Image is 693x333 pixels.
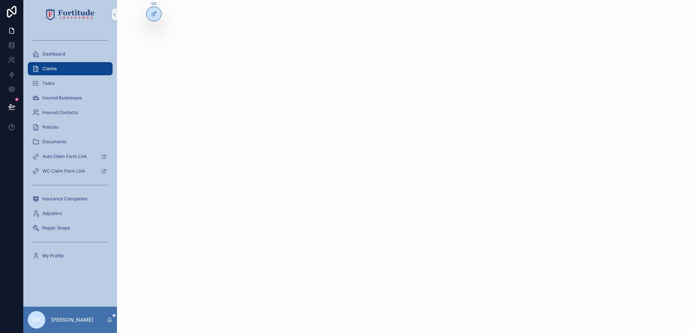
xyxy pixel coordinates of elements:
[42,110,77,116] span: Insured Contacts
[28,207,113,220] a: Adjusters
[28,62,113,75] a: Claims
[28,135,113,148] a: Documents
[28,164,113,178] a: WC Claim Form Link
[42,51,65,57] span: Dashboard
[23,29,117,272] div: scrollable content
[42,168,85,174] span: WC Claim Form Link
[28,192,113,205] a: Insurance Companies
[28,48,113,61] a: Dashboard
[28,249,113,262] a: My Profile
[42,253,64,259] span: My Profile
[42,80,54,86] span: Tasks
[28,91,113,105] a: Insured Businesses
[42,225,70,231] span: Repair Shops
[28,106,113,119] a: Insured Contacts
[28,150,113,163] a: Auto Claim Form Link
[42,139,66,145] span: Documents
[28,222,113,235] a: Repair Shops
[42,66,57,72] span: Claims
[51,316,93,323] p: [PERSON_NAME]
[28,77,113,90] a: Tasks
[28,121,113,134] a: Policies
[32,315,41,324] span: CH
[42,154,87,159] span: Auto Claim Form Link
[42,124,58,130] span: Policies
[42,211,62,216] span: Adjusters
[42,95,82,101] span: Insured Businesses
[42,196,87,202] span: Insurance Companies
[46,9,95,20] img: App logo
